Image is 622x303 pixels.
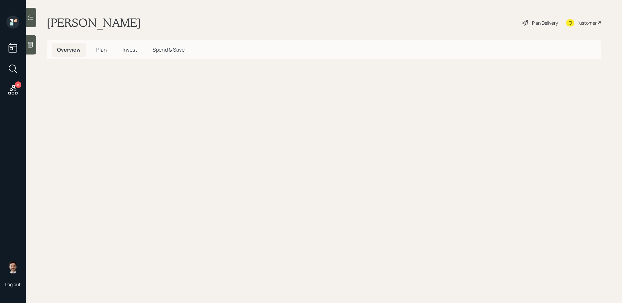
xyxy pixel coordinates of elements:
div: Kustomer [577,19,597,26]
img: jonah-coleman-headshot.png [6,261,19,273]
div: Plan Delivery [532,19,558,26]
span: Spend & Save [153,46,185,53]
span: Plan [96,46,107,53]
span: Invest [122,46,137,53]
h1: [PERSON_NAME] [47,16,141,30]
div: Log out [5,281,21,287]
div: 6 [15,81,21,88]
span: Overview [57,46,81,53]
